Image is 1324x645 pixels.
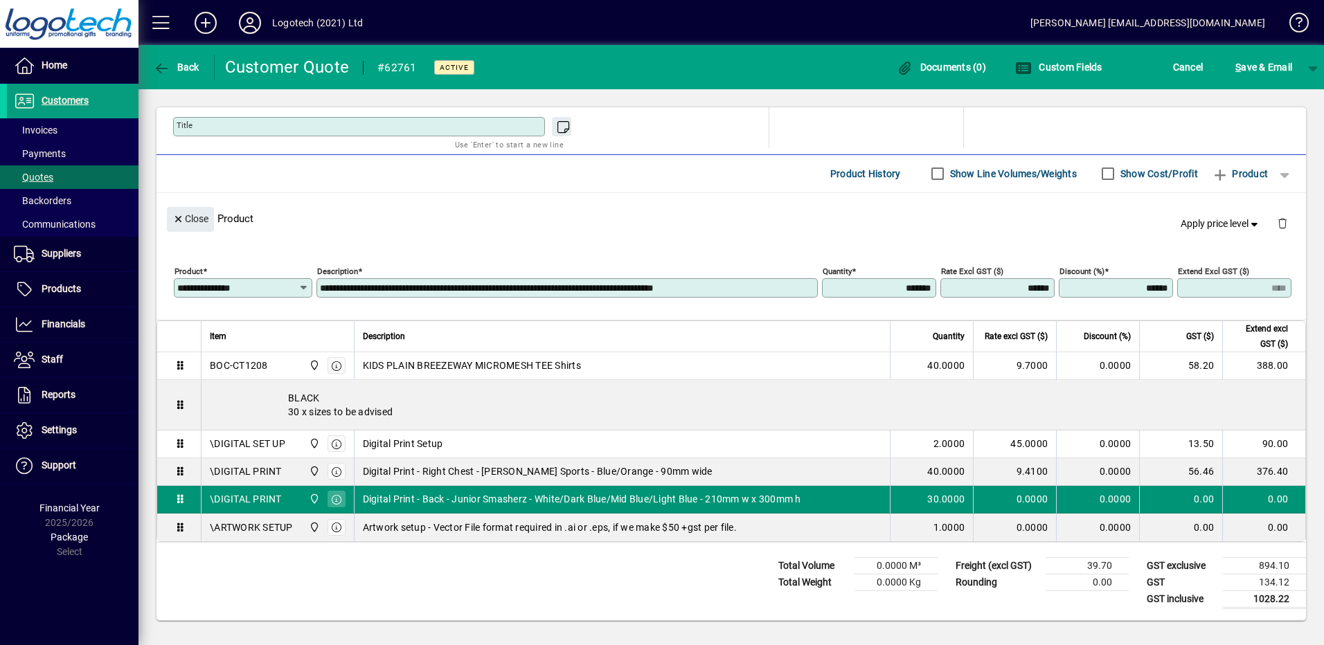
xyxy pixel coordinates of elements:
[7,48,138,83] a: Home
[1012,55,1106,80] button: Custom Fields
[305,436,321,451] span: Central
[7,413,138,448] a: Settings
[51,532,88,543] span: Package
[7,165,138,189] a: Quotes
[1175,211,1267,236] button: Apply price level
[947,167,1077,181] label: Show Line Volumes/Weights
[1140,574,1223,590] td: GST
[1139,458,1222,486] td: 56.46
[933,520,965,534] span: 1.0000
[1178,266,1249,275] mat-label: Extend excl GST ($)
[949,574,1046,590] td: Rounding
[1139,430,1222,458] td: 13.50
[933,437,965,451] span: 2.0000
[1139,514,1222,541] td: 0.00
[272,12,363,34] div: Logotech (2021) Ltd
[1222,458,1305,486] td: 376.40
[210,520,293,534] div: \ARTWORK SETUP
[927,492,965,506] span: 30.0000
[1235,56,1292,78] span: ave & Email
[1181,217,1261,231] span: Apply price level
[1140,590,1223,608] td: GST inclusive
[7,142,138,165] a: Payments
[177,120,193,130] mat-label: Title
[1046,574,1129,590] td: 0.00
[933,329,965,344] span: Quantity
[210,329,226,344] span: Item
[7,272,138,307] a: Products
[927,464,965,478] span: 40.0000
[1139,352,1222,380] td: 58.20
[42,460,76,471] span: Support
[210,464,282,478] div: \DIGITAL PRINT
[855,574,938,590] td: 0.0000 Kg
[1056,458,1139,486] td: 0.0000
[305,358,321,373] span: Central
[982,358,1048,372] div: 9.7000
[1186,329,1214,344] span: GST ($)
[42,60,67,71] span: Home
[7,212,138,236] a: Communications
[202,380,1305,430] div: BLACK 30 x sizes to be advised
[1222,486,1305,514] td: 0.00
[1046,557,1129,574] td: 39.70
[982,437,1048,451] div: 45.0000
[985,329,1048,344] span: Rate excl GST ($)
[830,163,901,185] span: Product History
[982,464,1048,478] div: 9.4100
[363,437,443,451] span: Digital Print Setup
[927,358,965,372] span: 40.0000
[42,389,75,400] span: Reports
[1084,329,1131,344] span: Discount (%)
[42,248,81,259] span: Suppliers
[1056,514,1139,541] td: 0.0000
[7,378,138,412] a: Reports
[1118,167,1198,181] label: Show Cost/Profit
[210,358,268,372] div: BOC-CT1208
[982,520,1048,534] div: 0.0000
[42,95,89,106] span: Customers
[363,358,581,372] span: KIDS PLAIN BREEZEWAY MICROMESH TEE Shirts
[1231,321,1288,352] span: Extend excl GST ($)
[1279,3,1307,48] a: Knowledge Base
[893,55,990,80] button: Documents (0)
[1212,163,1268,185] span: Product
[42,318,85,329] span: Financials
[1056,430,1139,458] td: 0.0000
[440,63,469,72] span: Active
[163,212,217,224] app-page-header-button: Close
[1223,590,1306,608] td: 1028.22
[305,464,321,479] span: Central
[42,283,81,294] span: Products
[949,557,1046,574] td: Freight (excl GST)
[42,354,63,365] span: Staff
[363,464,713,478] span: Digital Print - Right Chest - [PERSON_NAME] Sports - Blue/Orange - 90mm wide
[14,195,71,206] span: Backorders
[771,557,855,574] td: Total Volume
[1139,486,1222,514] td: 0.00
[1015,62,1102,73] span: Custom Fields
[363,492,801,506] span: Digital Print - Back - Junior Smasherz - White/Dark Blue/Mid Blue/Light Blue - 210mm w x 300mm h
[225,56,350,78] div: Customer Quote
[7,118,138,142] a: Invoices
[1266,217,1299,229] app-page-header-button: Delete
[825,161,906,186] button: Product History
[210,437,285,451] div: \DIGITAL SET UP
[982,492,1048,506] div: 0.0000
[7,237,138,271] a: Suppliers
[14,125,57,136] span: Invoices
[175,266,203,275] mat-label: Product
[153,62,199,73] span: Back
[7,189,138,212] a: Backorders
[1170,55,1207,80] button: Cancel
[150,55,203,80] button: Back
[1223,574,1306,590] td: 134.12
[1056,486,1139,514] td: 0.0000
[1223,557,1306,574] td: 894.10
[14,219,96,230] span: Communications
[941,266,1003,275] mat-label: Rate excl GST ($)
[1205,161,1275,186] button: Product
[363,329,405,344] span: Description
[7,448,138,483] a: Support
[1222,430,1305,458] td: 90.00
